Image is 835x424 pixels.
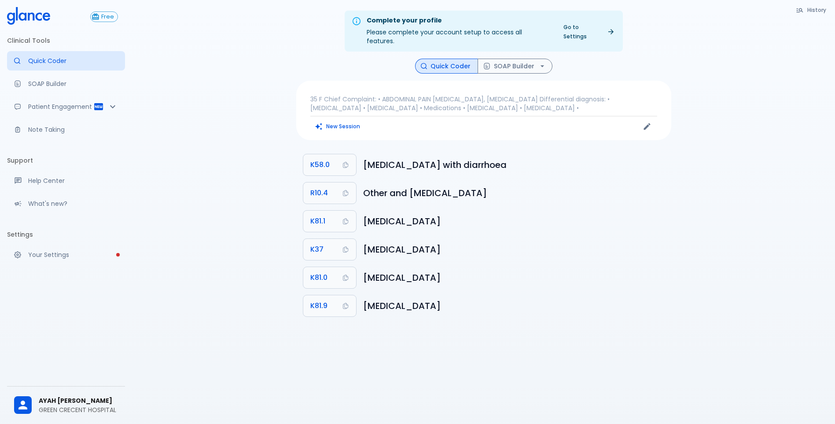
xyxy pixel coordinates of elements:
button: Copy Code R10.4 to clipboard [303,182,356,204]
li: Clinical Tools [7,30,125,51]
h6: Other and unspecified abdominal pain [363,186,664,200]
button: SOAP Builder [478,59,552,74]
span: R10.4 [310,187,328,199]
button: Copy Code K37 to clipboard [303,239,356,260]
p: Quick Coder [28,56,118,65]
div: Please complete your account setup to access all features. [367,13,551,49]
p: Your Settings [28,250,118,259]
span: K81.0 [310,272,327,284]
button: Edit [640,120,654,133]
h6: Unspecified appendicitis [363,242,664,257]
button: Copy Code K81.9 to clipboard [303,295,356,316]
button: Copy Code K81.0 to clipboard [303,267,356,288]
button: Clears all inputs and results. [310,120,365,133]
a: Advanced note-taking [7,120,125,139]
a: Moramiz: Find ICD10AM codes instantly [7,51,125,71]
button: Free [90,11,118,22]
h6: Acute cholecystitis [363,271,664,285]
a: Click to view or change your subscription [90,11,125,22]
span: K81.1 [310,215,325,227]
a: Get help from our support team [7,171,125,190]
p: GREEN CRECENT HOSPITAL [39,405,118,414]
p: Help Center [28,176,118,185]
div: Recent updates and feature releases [7,194,125,213]
button: Copy Code K58.0 to clipboard [303,154,356,175]
button: Quick Coder [415,59,478,74]
span: Free [98,14,118,20]
a: Please complete account setup [7,245,125,264]
p: Note Taking [28,125,118,134]
li: Support [7,150,125,171]
div: Patient Reports & Referrals [7,97,125,116]
p: Patient Engagement [28,102,93,111]
p: What's new? [28,199,118,208]
button: History [791,4,831,16]
button: Copy Code K81.1 to clipboard [303,211,356,232]
h6: Chronic cholecystitis [363,214,664,228]
h6: Irritable bowel syndrome with diarrhoea [363,158,664,172]
li: Settings [7,224,125,245]
span: K37 [310,243,324,256]
span: K58.0 [310,159,330,171]
p: 35 F Chief Complaint: • ABDOMINAL PAIN [MEDICAL_DATA], [MEDICAL_DATA] Differential diagnosis: • [... [310,95,657,112]
a: Go to Settings [558,21,619,43]
h6: Cholecystitis, unspecified [363,299,664,313]
div: Complete your profile [367,16,551,26]
span: AYAH [PERSON_NAME] [39,396,118,405]
p: SOAP Builder [28,79,118,88]
div: AYAH [PERSON_NAME]GREEN CRECENT HOSPITAL [7,390,125,420]
a: Docugen: Compose a clinical documentation in seconds [7,74,125,93]
span: K81.9 [310,300,327,312]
